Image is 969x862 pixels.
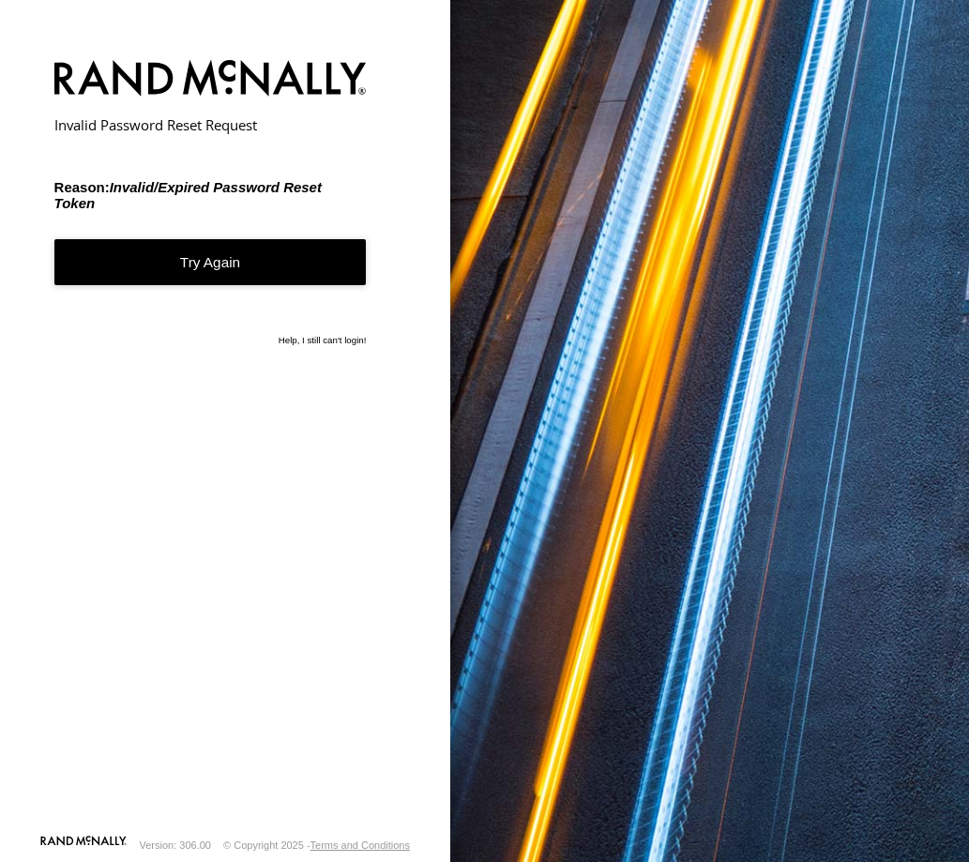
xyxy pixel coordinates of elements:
a: Help, I still can't login! [279,335,367,349]
h2: Invalid Password Reset Request [54,115,367,134]
img: Rand McNally [54,56,367,104]
div: © Copyright 2025 - [223,839,410,851]
h3: Reason: [54,179,367,211]
em: Invalid/Expired Password Reset Token [54,179,322,211]
a: Visit our Website [40,836,127,854]
a: Terms and Conditions [310,839,410,851]
a: Try Again [54,239,367,285]
div: Version: 306.00 [140,839,211,851]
